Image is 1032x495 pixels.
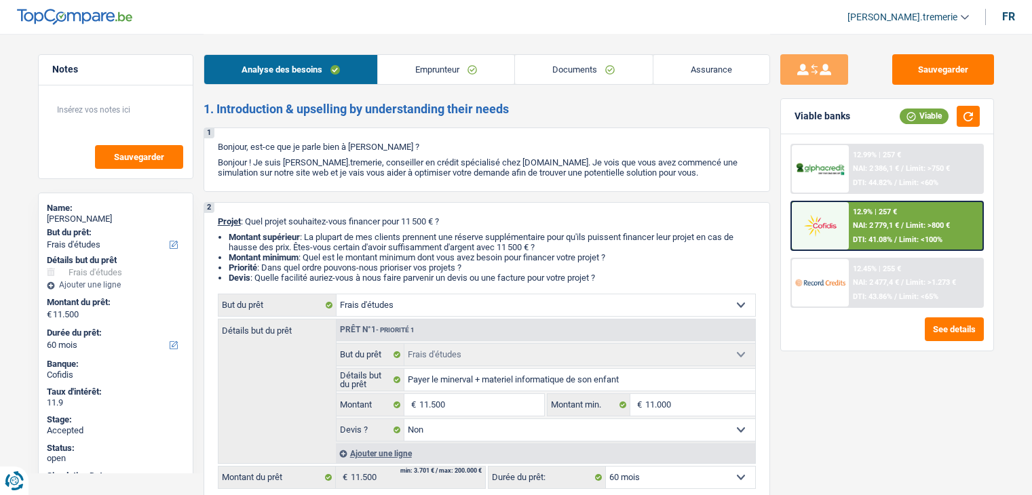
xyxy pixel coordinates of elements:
[337,419,405,441] label: Devis ?
[47,280,185,290] div: Ajouter une ligne
[47,328,182,338] label: Durée du prêt:
[901,221,904,230] span: /
[653,55,769,84] a: Assurance
[229,262,756,273] li: : Dans quel ordre pouvons-nous prioriser vos projets ?
[795,161,845,177] img: AlphaCredit
[204,128,214,138] div: 1
[906,278,956,287] span: Limit: >1.273 €
[795,270,845,295] img: Record Credits
[229,252,299,262] strong: Montant minimum
[404,394,419,416] span: €
[548,394,630,416] label: Montant min.
[47,297,182,308] label: Montant du prêt:
[47,453,185,464] div: open
[795,111,850,122] div: Viable banks
[337,325,418,334] div: Prêt n°1
[892,54,994,85] button: Sauvegarder
[229,273,250,283] span: Devis
[229,252,756,262] li: : Quel est le montant minimum dont vous avez besoin pour financer votre projet ?
[378,55,514,84] a: Emprunteur
[515,55,652,84] a: Documents
[47,359,185,370] div: Banque:
[906,221,950,230] span: Limit: >800 €
[47,397,185,408] div: 11.9
[47,255,185,266] div: Détails but du prêt
[400,468,482,474] div: min: 3.701 € / max: 200.000 €
[47,471,185,481] div: Simulation Date:
[337,394,405,416] label: Montant
[47,443,185,454] div: Status:
[900,108,949,123] div: Viable
[52,64,179,75] h5: Notes
[47,309,52,320] span: €
[894,235,897,244] span: /
[17,9,132,25] img: TopCompare Logo
[204,102,770,117] h2: 1. Introduction & upselling by understanding their needs
[899,292,938,301] span: Limit: <65%
[114,153,164,161] span: Sauvegarder
[204,203,214,213] div: 2
[229,232,756,252] li: : La plupart de mes clients prennent une réserve supplémentaire pour qu'ils puissent financer leu...
[218,216,241,226] span: Projet
[901,278,904,287] span: /
[894,292,897,301] span: /
[853,264,901,273] div: 12.45% | 255 €
[853,207,897,216] div: 12.9% | 257 €
[218,142,756,152] p: Bonjour, est-ce que je parle bien à [PERSON_NAME] ?
[894,178,897,187] span: /
[853,221,899,230] span: NAI: 2 779,1 €
[489,467,606,488] label: Durée du prêt:
[901,164,904,173] span: /
[837,6,969,28] a: [PERSON_NAME].tremerie
[337,344,405,365] label: But du prêt
[376,326,415,334] span: - Priorité 1
[795,213,845,238] img: Cofidis
[229,273,756,283] li: : Quelle facilité auriez-vous à nous faire parvenir un devis ou une facture pour votre projet ?
[204,55,377,84] a: Analyse des besoins
[47,203,185,214] div: Name:
[47,214,185,224] div: [PERSON_NAME]
[218,216,756,226] p: : Quel projet souhaitez-vous financer pour 11 500 € ?
[218,467,336,488] label: Montant du prêt
[847,12,957,23] span: [PERSON_NAME].tremerie
[336,467,351,488] span: €
[218,319,336,335] label: Détails but du prêt
[47,425,185,436] div: Accepted
[899,178,938,187] span: Limit: <60%
[47,370,185,380] div: Cofidis
[853,235,892,244] span: DTI: 41.08%
[218,157,756,178] p: Bonjour ! Je suis [PERSON_NAME].tremerie, conseiller en crédit spécialisé chez [DOMAIN_NAME]. Je ...
[899,235,942,244] span: Limit: <100%
[630,394,645,416] span: €
[853,292,892,301] span: DTI: 43.86%
[95,145,183,169] button: Sauvegarder
[47,387,185,397] div: Taux d'intérêt:
[1002,10,1015,23] div: fr
[925,317,984,341] button: See details
[47,414,185,425] div: Stage:
[853,151,901,159] div: 12.99% | 257 €
[229,232,300,242] strong: Montant supérieur
[336,443,755,463] div: Ajouter une ligne
[218,294,337,316] label: But du prêt
[229,262,257,273] strong: Priorité
[906,164,950,173] span: Limit: >750 €
[853,164,899,173] span: NAI: 2 386,1 €
[853,178,892,187] span: DTI: 44.82%
[337,369,405,391] label: Détails but du prêt
[853,278,899,287] span: NAI: 2 477,4 €
[47,227,182,238] label: But du prêt:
